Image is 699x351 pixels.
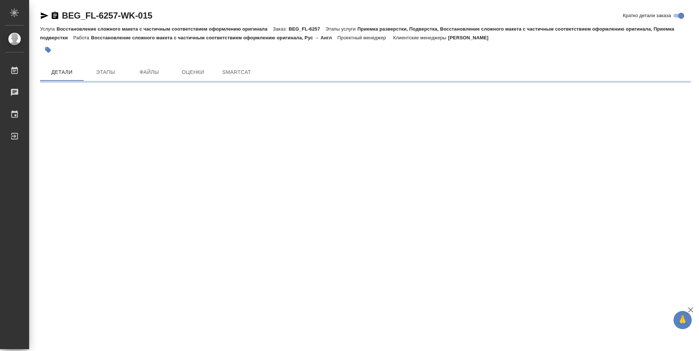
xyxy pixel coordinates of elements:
[62,11,152,20] a: BEG_FL-6257-WK-015
[88,68,123,77] span: Этапы
[325,26,358,32] p: Этапы услуги
[448,35,494,40] p: [PERSON_NAME]
[40,11,49,20] button: Скопировать ссылку для ЯМессенджера
[73,35,91,40] p: Работа
[56,26,273,32] p: Восстановление сложного макета с частичным соответствием оформлению оригинала
[91,35,337,40] p: Восстановление сложного макета с частичным соответствием оформлению оригинала, Рус → Англ
[40,26,674,40] p: Приемка разверстки, Подверстка, Восстановление сложного макета с частичным соответствием оформлен...
[289,26,325,32] p: BEG_FL-6257
[219,68,254,77] span: SmartCat
[44,68,79,77] span: Детали
[676,312,689,328] span: 🙏
[175,68,210,77] span: Оценки
[40,26,56,32] p: Услуга
[40,42,56,58] button: Добавить тэг
[674,311,692,329] button: 🙏
[132,68,167,77] span: Файлы
[273,26,289,32] p: Заказ:
[337,35,388,40] p: Проектный менеджер
[51,11,59,20] button: Скопировать ссылку
[623,12,671,19] span: Кратко детали заказа
[393,35,448,40] p: Клиентские менеджеры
